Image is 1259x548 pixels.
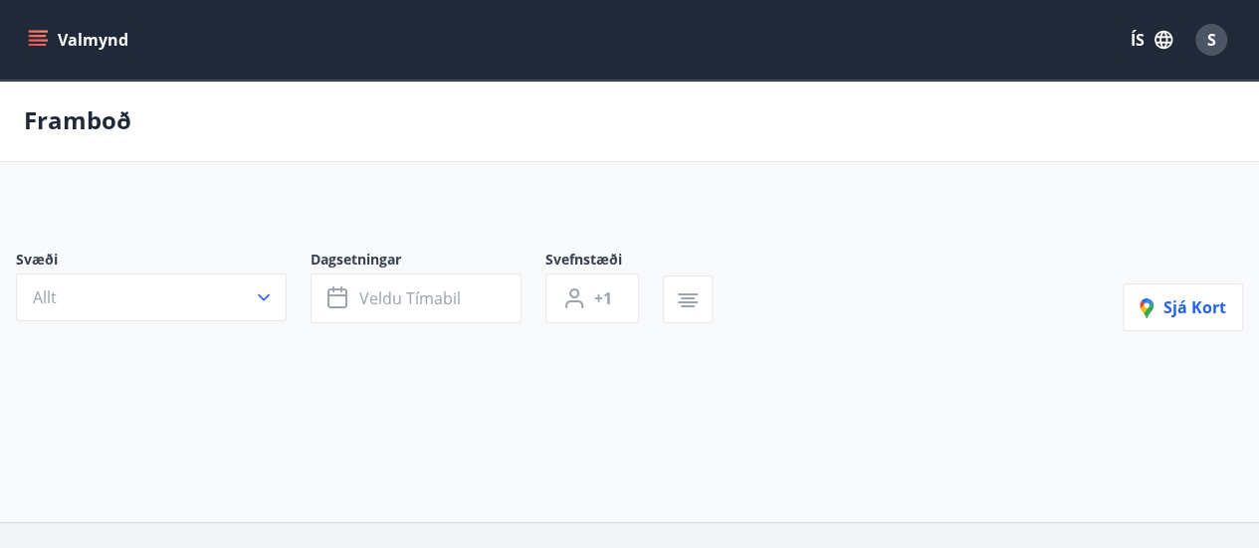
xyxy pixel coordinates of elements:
span: Svæði [16,250,311,274]
button: ÍS [1120,22,1183,58]
button: menu [24,22,136,58]
span: Svefnstæði [545,250,663,274]
button: Veldu tímabil [311,274,522,323]
button: Allt [16,274,287,321]
span: Sjá kort [1140,296,1226,318]
span: +1 [594,287,612,309]
span: Allt [33,286,57,308]
p: Framboð [24,103,131,137]
span: S [1207,29,1216,51]
span: Veldu tímabil [359,287,461,309]
span: Dagsetningar [311,250,545,274]
button: Sjá kort [1123,283,1243,331]
button: S [1187,16,1235,64]
button: +1 [545,274,639,323]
